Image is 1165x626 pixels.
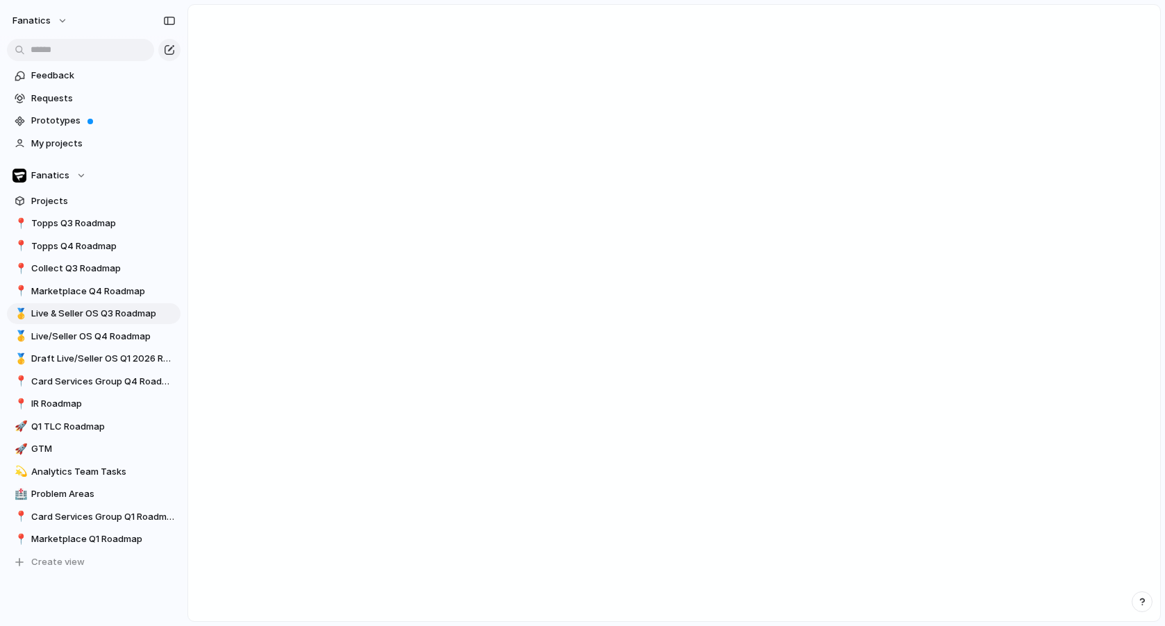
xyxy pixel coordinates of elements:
div: 💫 [15,464,24,480]
div: 📍 [15,373,24,389]
button: 🚀 [12,420,26,434]
span: Feedback [31,69,176,83]
div: 📍 [15,509,24,525]
span: Card Services Group Q4 Roadmap [31,375,176,389]
a: 🏥Problem Areas [7,484,181,505]
div: 🥇 [15,351,24,367]
button: 📍 [12,510,26,524]
a: 🥇Live/Seller OS Q4 Roadmap [7,326,181,347]
a: 📍Topps Q4 Roadmap [7,236,181,257]
span: GTM [31,442,176,456]
div: 🚀 [15,418,24,434]
button: 🥇 [12,352,26,366]
span: Topps Q4 Roadmap [31,239,176,253]
div: 📍 [15,532,24,548]
a: 🥇Draft Live/Seller OS Q1 2026 Roadmap [7,348,181,369]
a: My projects [7,133,181,154]
button: 💫 [12,465,26,479]
div: 📍 [15,283,24,299]
span: My projects [31,137,176,151]
span: Collect Q3 Roadmap [31,262,176,276]
a: 🥇Live & Seller OS Q3 Roadmap [7,303,181,324]
div: 🥇 [15,328,24,344]
span: Create view [31,555,85,569]
button: 📍 [12,532,26,546]
span: Topps Q3 Roadmap [31,217,176,230]
span: Q1 TLC Roadmap [31,420,176,434]
a: Projects [7,191,181,212]
a: 💫Analytics Team Tasks [7,462,181,482]
span: Problem Areas [31,487,176,501]
a: 📍Marketplace Q4 Roadmap [7,281,181,302]
span: Requests [31,92,176,105]
button: 📍 [12,285,26,298]
a: 📍IR Roadmap [7,394,181,414]
button: 📍 [12,397,26,411]
div: 🥇 [15,306,24,322]
div: 📍 [15,238,24,254]
button: 📍 [12,262,26,276]
button: 🚀 [12,442,26,456]
a: 📍Topps Q3 Roadmap [7,213,181,234]
div: 🚀 [15,441,24,457]
button: 🥇 [12,307,26,321]
span: Draft Live/Seller OS Q1 2026 Roadmap [31,352,176,366]
span: fanatics [12,14,51,28]
span: Analytics Team Tasks [31,465,176,479]
a: 📍Card Services Group Q4 Roadmap [7,371,181,392]
span: Prototypes [31,114,176,128]
span: Projects [31,194,176,208]
div: 📍 [15,261,24,277]
button: 📍 [12,217,26,230]
a: 📍Collect Q3 Roadmap [7,258,181,279]
span: Marketplace Q4 Roadmap [31,285,176,298]
a: Feedback [7,65,181,86]
a: Prototypes [7,110,181,131]
span: Live & Seller OS Q3 Roadmap [31,307,176,321]
a: 📍Card Services Group Q1 Roadmap [7,507,181,527]
button: Create view [7,552,181,573]
button: 📍 [12,239,26,253]
div: 📍 [15,396,24,412]
button: 🥇 [12,330,26,344]
button: fanatics [6,10,75,32]
a: 📍Marketplace Q1 Roadmap [7,529,181,550]
a: Requests [7,88,181,109]
span: Fanatics [31,169,69,183]
span: Card Services Group Q1 Roadmap [31,510,176,524]
button: 📍 [12,375,26,389]
div: 🏥 [15,487,24,502]
span: IR Roadmap [31,397,176,411]
div: 📍 [15,216,24,232]
a: 🚀GTM [7,439,181,459]
button: Fanatics [7,165,181,186]
button: 🏥 [12,487,26,501]
span: Live/Seller OS Q4 Roadmap [31,330,176,344]
span: Marketplace Q1 Roadmap [31,532,176,546]
a: 🚀Q1 TLC Roadmap [7,416,181,437]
